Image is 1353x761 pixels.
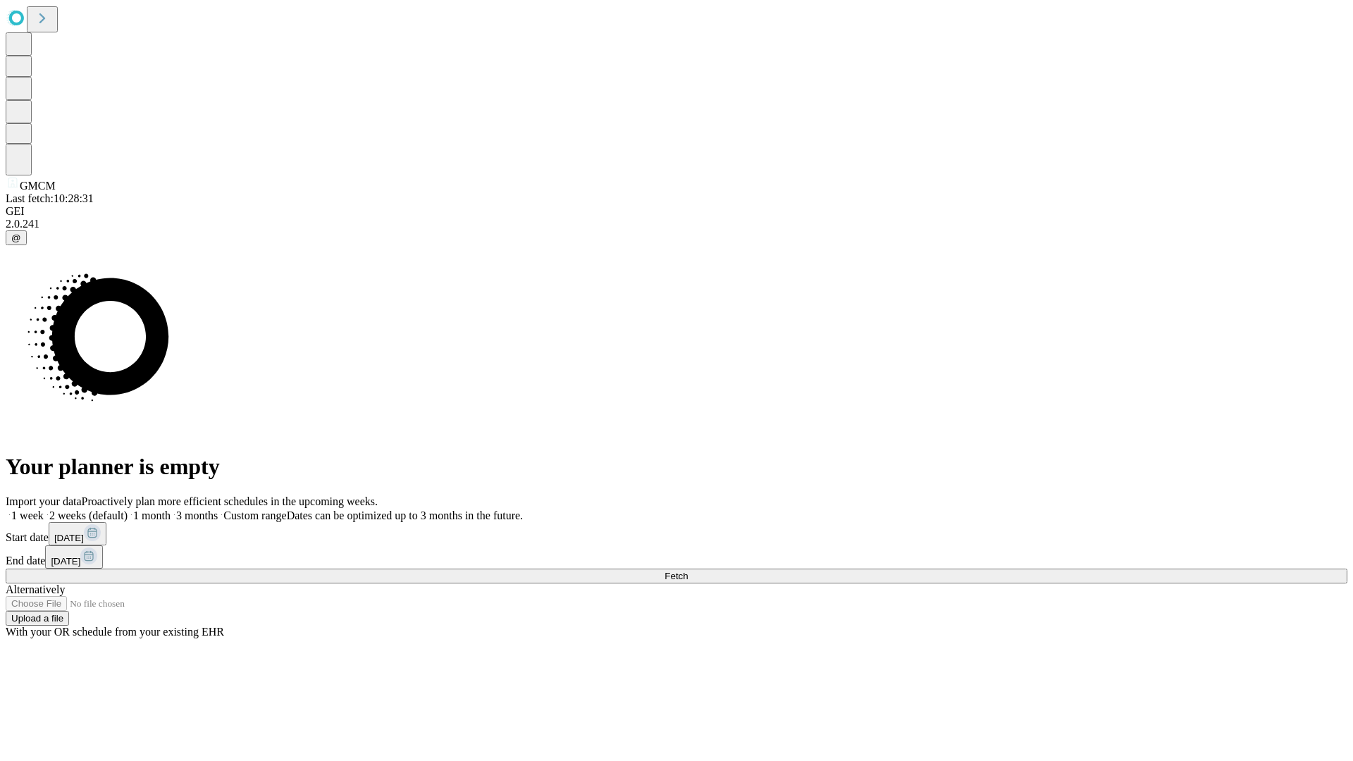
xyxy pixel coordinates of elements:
[49,509,128,521] span: 2 weeks (default)
[49,522,106,545] button: [DATE]
[6,230,27,245] button: @
[6,583,65,595] span: Alternatively
[6,454,1347,480] h1: Your planner is empty
[133,509,171,521] span: 1 month
[51,556,80,567] span: [DATE]
[223,509,286,521] span: Custom range
[6,205,1347,218] div: GEI
[54,533,84,543] span: [DATE]
[665,571,688,581] span: Fetch
[45,545,103,569] button: [DATE]
[6,522,1347,545] div: Start date
[6,192,94,204] span: Last fetch: 10:28:31
[6,495,82,507] span: Import your data
[6,626,224,638] span: With your OR schedule from your existing EHR
[6,545,1347,569] div: End date
[6,218,1347,230] div: 2.0.241
[176,509,218,521] span: 3 months
[6,569,1347,583] button: Fetch
[287,509,523,521] span: Dates can be optimized up to 3 months in the future.
[20,180,56,192] span: GMCM
[82,495,378,507] span: Proactively plan more efficient schedules in the upcoming weeks.
[11,233,21,243] span: @
[6,611,69,626] button: Upload a file
[11,509,44,521] span: 1 week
